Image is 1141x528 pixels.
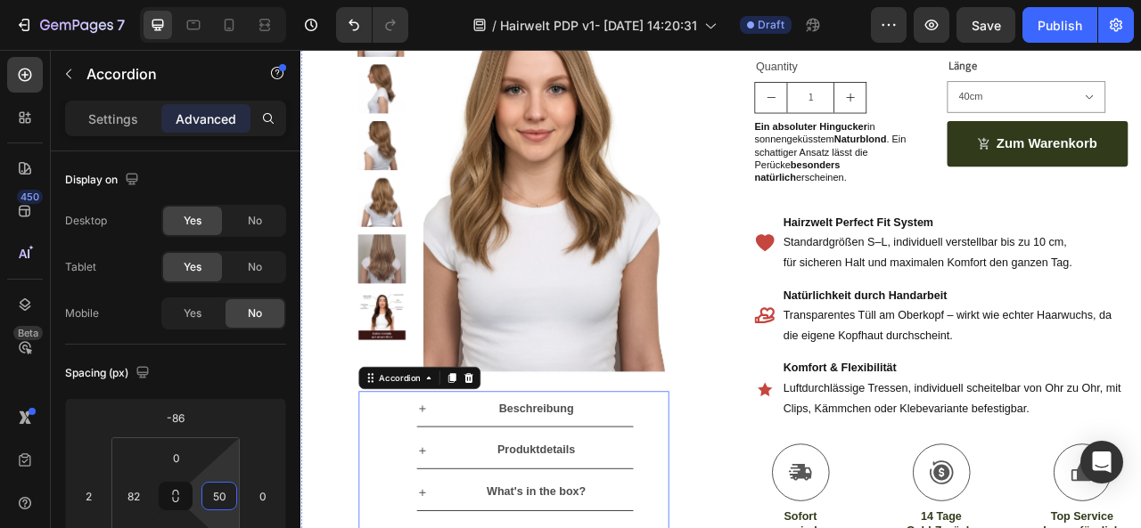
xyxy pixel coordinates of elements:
[120,483,147,509] input: 82px
[248,259,262,275] span: No
[492,16,497,35] span: /
[500,16,697,35] span: Hairwelt PDP v1- [DATE] 14:20:31
[184,259,201,275] span: Yes
[158,404,193,431] input: -86
[577,90,804,171] p: in sonnengeküsstem . Ein schattiger Ansatz lässt die Perücke erscheinen.
[956,7,1015,43] button: Save
[65,168,143,192] div: Display on
[159,444,194,471] input: 0px
[1080,441,1123,483] div: Open Intercom Messenger
[176,110,236,128] p: Advanced
[577,139,685,169] strong: besonders natürlich
[206,483,233,509] input: 50px
[613,300,1049,377] p: Transparentes Tüll am Oberkopf – wirkt wie echter Haarwuchs, da die eigene Kopfhaut durchscheint.
[65,305,99,321] div: Mobile
[613,397,758,412] strong: Komfort & Flexibilität
[1038,16,1082,35] div: Publish
[65,361,153,386] div: Spacing (px)
[613,212,804,227] strong: Hairzwelt Perfect Fit System
[577,91,720,105] strong: Ein absoluter Hingucker
[613,393,1049,469] p: Luftdurchlässige Tressen, individuell scheitelbar von Ohr zu Ohr, mit Clips, Kämmchen oder Klebev...
[1022,7,1097,43] button: Publish
[758,17,784,33] span: Draft
[678,107,745,121] strong: Naturblond
[95,410,155,426] div: Accordion
[248,213,262,229] span: No
[248,305,262,321] span: No
[613,258,1049,284] p: für sicheren Halt und maximalen Komfort den ganzen Tag.
[13,326,43,340] div: Beta
[336,7,408,43] div: Undo/Redo
[618,42,678,80] input: quantity
[678,42,718,80] button: increment
[613,207,1049,259] p: Standardgrößen S–L, individuell verstellbar bis zu 10 cm,
[65,259,96,275] div: Tablet
[884,109,1013,131] div: Zum Warenkorb
[184,305,201,321] span: Yes
[88,110,138,128] p: Settings
[86,63,238,85] p: Accordion
[75,483,102,509] input: 2
[300,50,1141,528] iframe: Design area
[613,305,822,320] strong: Natürlichkeit durch Handarbeit
[17,190,43,204] div: 450
[972,18,1001,33] span: Save
[7,7,133,43] button: 7
[117,14,125,36] p: 7
[65,213,107,229] div: Desktop
[578,42,618,80] button: decrement
[184,213,201,229] span: Yes
[577,8,808,37] div: Quantity
[250,483,276,509] input: 0
[822,8,862,33] legend: Länge
[250,502,349,517] strong: Produktdetails
[822,91,1053,149] button: Zum Warenkorb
